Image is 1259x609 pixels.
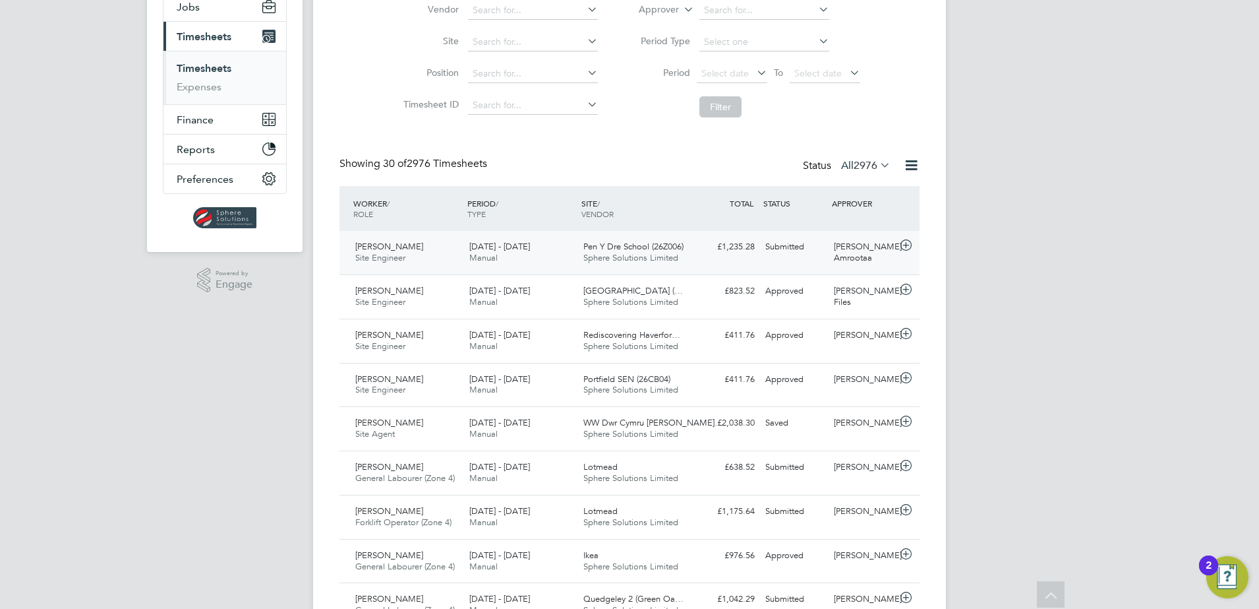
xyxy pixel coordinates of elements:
span: Sphere Solutions Limited [583,252,678,263]
span: Site Engineer [355,384,405,395]
span: Quedgeley 2 (Green Oa… [583,593,684,604]
span: Finance [177,113,214,126]
div: Approved [760,369,829,391]
label: Site [399,35,459,47]
div: [PERSON_NAME] [829,457,897,478]
div: Approved [760,280,829,302]
span: [DATE] - [DATE] [469,505,530,517]
span: [PERSON_NAME] [355,550,423,561]
a: Timesheets [177,62,231,75]
span: Lotmead [583,461,618,472]
span: Lotmead [583,505,618,517]
div: [PERSON_NAME] Amrootaa [829,236,897,269]
span: Manual [469,517,498,528]
span: Manual [469,561,498,572]
span: [PERSON_NAME] [355,241,423,252]
span: 2976 [854,159,877,172]
button: Open Resource Center, 2 new notifications [1206,556,1248,598]
span: / [496,198,498,208]
input: Search for... [468,96,598,115]
span: [DATE] - [DATE] [469,241,530,252]
img: spheresolutions-logo-retina.png [193,207,257,228]
span: Sphere Solutions Limited [583,428,678,439]
span: [DATE] - [DATE] [469,373,530,385]
span: [DATE] - [DATE] [469,593,530,604]
span: [DATE] - [DATE] [469,417,530,428]
span: [PERSON_NAME] [355,505,423,517]
span: Manual [469,472,498,484]
span: Sphere Solutions Limited [583,296,678,307]
div: Approved [760,325,829,346]
a: Powered byEngage [197,268,253,293]
div: £411.76 [691,325,760,346]
span: Site Engineer [355,340,405,352]
input: Search for... [468,1,598,20]
span: VENDOR [581,208,614,219]
span: 30 of [383,157,407,170]
button: Filter [699,96,742,117]
div: Saved [760,412,829,434]
div: £823.52 [691,280,760,302]
span: Engage [216,279,252,290]
span: Site Agent [355,428,395,439]
label: Period Type [631,35,690,47]
span: Sphere Solutions Limited [583,384,678,395]
div: WORKER [350,191,464,226]
span: WW Dwr Cymru [PERSON_NAME]… [583,417,723,428]
button: Timesheets [163,22,286,51]
div: £1,175.64 [691,501,760,523]
span: Sphere Solutions Limited [583,561,678,572]
div: APPROVER [829,191,897,215]
span: TOTAL [730,198,753,208]
span: [DATE] - [DATE] [469,550,530,561]
button: Finance [163,105,286,134]
span: Site Engineer [355,296,405,307]
div: Submitted [760,457,829,478]
label: Period [631,67,690,79]
div: Submitted [760,501,829,523]
span: Reports [177,143,215,156]
span: [PERSON_NAME] [355,329,423,340]
input: Search for... [699,1,829,20]
span: [PERSON_NAME] [355,593,423,604]
span: Manual [469,252,498,263]
div: £976.56 [691,545,760,567]
span: [PERSON_NAME] [355,373,423,385]
label: Approver [620,3,679,16]
button: Reports [163,135,286,164]
span: General Labourer (Zone 4) [355,561,455,572]
span: Sphere Solutions Limited [583,517,678,528]
a: Go to home page [163,207,287,228]
div: [PERSON_NAME] [829,501,897,523]
div: £411.76 [691,369,760,391]
span: Pen Y Dre School (26Z006) [583,241,684,252]
div: £2,038.30 [691,412,760,434]
span: / [597,198,600,208]
div: STATUS [760,191,829,215]
span: [DATE] - [DATE] [469,329,530,340]
div: Showing [339,157,490,171]
span: [PERSON_NAME] [355,285,423,296]
div: Approved [760,545,829,567]
input: Search for... [468,33,598,51]
span: [DATE] - [DATE] [469,285,530,296]
span: TYPE [467,208,486,219]
span: Manual [469,428,498,439]
span: To [770,64,787,81]
span: [PERSON_NAME] [355,417,423,428]
div: £1,235.28 [691,236,760,258]
span: Select date [701,67,749,79]
label: Position [399,67,459,79]
div: [PERSON_NAME] [829,369,897,391]
span: Sphere Solutions Limited [583,340,678,352]
label: Timesheet ID [399,98,459,110]
div: [PERSON_NAME] Files [829,280,897,313]
span: Select date [794,67,842,79]
div: Status [803,157,893,176]
span: Jobs [177,1,200,13]
span: Rediscovering Haverfor… [583,329,680,340]
span: Portfield SEN (26CB04) [583,373,670,385]
input: Search for... [468,65,598,83]
span: [DATE] - [DATE] [469,461,530,472]
button: Preferences [163,164,286,193]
